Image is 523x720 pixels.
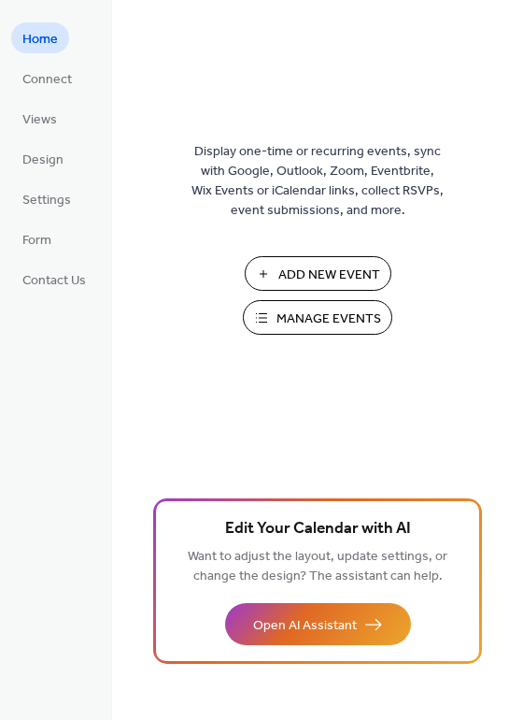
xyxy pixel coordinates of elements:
a: Form [11,223,63,254]
span: Form [22,231,51,251]
a: Design [11,143,75,174]
button: Open AI Assistant [225,603,411,645]
span: Contact Us [22,271,86,291]
span: Want to adjust the layout, update settings, or change the design? The assistant can help. [188,544,447,589]
button: Add New Event [245,256,391,291]
span: Manage Events [276,310,381,329]
span: Views [22,110,57,130]
span: Open AI Assistant [253,616,357,636]
span: Display one-time or recurring events, sync with Google, Outlook, Zoom, Eventbrite, Wix Events or ... [191,142,444,221]
span: Add New Event [278,266,380,285]
a: Home [11,22,69,53]
a: Views [11,103,68,134]
a: Contact Us [11,264,97,295]
a: Connect [11,63,83,94]
span: Settings [22,191,71,210]
span: Home [22,30,58,50]
a: Settings [11,183,82,214]
span: Edit Your Calendar with AI [225,516,411,542]
span: Connect [22,70,72,90]
button: Manage Events [243,300,392,335]
span: Design [22,151,64,170]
